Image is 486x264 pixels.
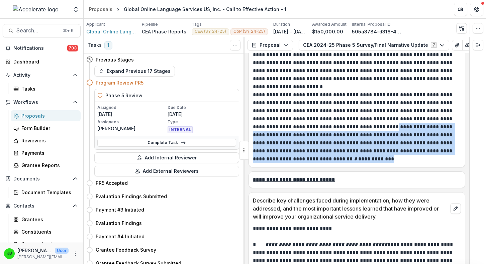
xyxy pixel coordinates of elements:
span: Documents [13,176,70,182]
a: Document Templates [11,187,81,198]
button: Open Activity [3,70,81,81]
a: Proposals [86,4,115,14]
p: Describe key challenges faced during implementation, how they were addressed, and the most import... [253,196,448,221]
button: CEA 2024-25 Phase 5 Survey/Final Narrative Update7 [299,40,449,50]
span: 703 [67,45,78,51]
p: Pipeline [142,21,158,27]
button: Open Documents [3,173,81,184]
div: Form Builder [21,125,75,132]
h4: Previous Stages [96,56,134,63]
p: CEA Phase Reports [142,28,186,35]
button: Open entity switcher [71,3,81,16]
a: Complete Task [97,139,236,147]
a: Tasks [11,83,81,94]
a: Grantee Reports [11,160,81,171]
h4: Program Review PR5 [96,79,143,86]
h5: Phase 5 Review [105,92,142,99]
h4: PR5 Accepted [96,179,128,186]
button: Proposal [247,40,293,50]
button: More [71,250,79,258]
p: [DATE] [168,111,236,118]
div: Document Templates [21,189,75,196]
div: Tasks [21,85,75,92]
a: Payments [11,147,81,158]
a: Reviewers [11,135,81,146]
p: [DATE] - [DATE] [273,28,307,35]
p: $150,000.00 [312,28,343,35]
button: Expand right [473,40,483,50]
button: View Attached Files [452,40,463,50]
p: Type [168,119,236,125]
a: Global Online Language Services US, Inc. [86,28,136,35]
img: Accelerate logo [13,5,59,13]
button: Expand Previous 17 Stages [94,66,175,77]
span: Contacts [13,203,70,209]
span: Workflows [13,100,70,105]
p: [PERSON_NAME][EMAIL_ADDRESS][PERSON_NAME][DOMAIN_NAME] [17,254,69,260]
h4: Grantee Feedback Survey [96,246,156,253]
div: Grantee Reports [21,162,75,169]
div: Dashboard [13,58,75,65]
span: Notifications [13,45,67,51]
a: Form Builder [11,123,81,134]
span: Search... [16,27,59,34]
a: Grantees [11,214,81,225]
p: Internal Proposal ID [352,21,391,27]
p: 505a3784-d316-4dcc-aa09-530700ad7b8f [352,28,402,35]
span: CoP (SY 24-25) [233,29,265,34]
div: Reviewers [21,137,75,144]
div: Jennifer Bronson [7,251,12,256]
a: Communications [11,239,81,250]
span: Activity [13,73,70,78]
p: Due Date [168,105,236,111]
p: [PERSON_NAME] [17,247,52,254]
div: Communications [21,241,75,248]
button: edit [450,203,461,214]
div: Grantees [21,216,75,223]
h4: Evaluation Findings Submitted [96,193,167,200]
button: Notifications703 [3,43,81,53]
p: Duration [273,21,290,27]
p: Applicant [86,21,105,27]
p: Assignees [97,119,166,125]
p: [DATE] [97,111,166,118]
p: Tags [192,21,202,27]
p: Awarded Amount [312,21,347,27]
button: Search... [3,24,81,37]
button: Open Workflows [3,97,81,108]
div: Payments [21,149,75,156]
p: User [55,248,69,254]
div: Proposals [89,6,112,13]
nav: breadcrumb [86,4,289,14]
p: [PERSON_NAME] [97,125,166,132]
div: ⌘ + K [62,27,75,34]
span: 1 [104,41,112,49]
button: Get Help [470,3,483,16]
button: Toggle View Cancelled Tasks [230,40,240,50]
div: Constituents [21,228,75,235]
p: Assigned [97,105,166,111]
h4: Evaluation Findings [96,220,142,227]
a: Proposals [11,110,81,121]
div: Global Online Language Services US, Inc. - Call to Effective Action - 1 [124,6,286,13]
h4: Payment #3 Initiated [96,206,144,213]
div: Proposals [21,112,75,119]
h3: Tasks [88,42,102,48]
a: Dashboard [3,56,81,67]
h4: Payment #4 Initiated [96,233,144,240]
span: INTERNAL [168,126,193,133]
span: CEA (SY 24-25) [195,29,226,34]
button: Add External Reviewers [94,166,239,176]
button: Open Contacts [3,201,81,211]
a: Constituents [11,226,81,237]
button: Add Internal Reviewer [94,152,239,163]
button: Partners [454,3,467,16]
